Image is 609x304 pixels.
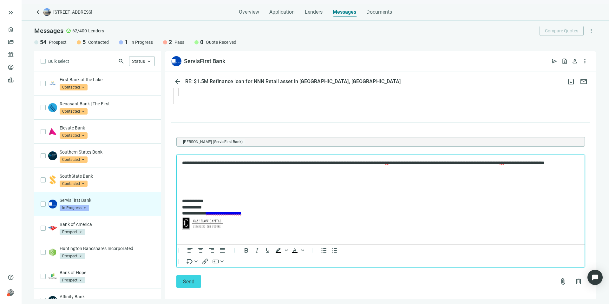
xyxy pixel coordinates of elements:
[88,28,104,34] span: Lenders
[48,58,69,65] span: Bulk select
[185,247,195,254] button: Align left
[60,181,88,187] span: Contacted
[217,247,228,254] button: Justify
[184,78,402,85] div: RE: $1.5M Refinance loan for NNN Retail asset in [GEOGRAPHIC_DATA], [GEOGRAPHIC_DATA]
[575,278,582,285] span: delete
[60,132,88,139] span: Contacted
[195,247,206,254] button: Align center
[48,248,57,257] img: bf02e6f3-ffdd-42ca-a75e-3ac6052026d6.png
[88,39,109,45] span: Contacted
[587,270,603,285] div: Open Intercom Messenger
[60,221,155,228] p: Bank of America
[176,275,201,288] button: Send
[289,247,305,254] div: Text color Black
[60,253,85,259] span: Prospect
[53,9,92,15] span: [STREET_ADDRESS]
[206,39,236,45] span: Quote Received
[180,139,245,145] span: Aaron Jones (ServisFirst Bank)
[8,289,14,296] span: person
[171,75,184,88] button: arrow_back
[185,258,200,265] button: Insert merge tag
[40,38,46,46] span: 54
[132,59,145,64] span: Status
[262,247,273,254] button: Underline
[60,269,155,276] p: Bank of Hope
[184,57,225,65] div: ServisFirst Bank
[171,56,181,66] img: 9befcb43-b915-4976-a15a-f488a0af449f
[48,127,57,136] img: d7c5138f-f154-4da0-801c-c82899dc9524
[551,58,558,64] span: send
[305,9,323,15] span: Lenders
[66,28,71,33] span: check_circle
[48,272,57,281] img: a875f2cc-f3b6-437c-a177-a5e10b6d28fb
[570,56,580,66] button: person
[34,8,42,16] a: keyboard_arrow_left
[567,78,575,85] span: archive
[146,58,152,64] span: keyboard_arrow_up
[572,58,578,64] span: person
[130,39,153,45] span: In Progress
[580,56,590,66] button: more_vert
[572,275,585,288] button: delete
[565,75,577,88] button: archive
[560,56,570,66] button: request_quote
[60,294,155,300] p: Affinity Bank
[48,224,57,233] img: 6a35f476-abac-457f-abaa-44b9f21779e3.png
[273,247,289,254] div: Background color Black
[577,75,590,88] button: mail
[241,247,252,254] button: Bold
[8,274,14,281] span: help
[588,28,594,34] span: more_vert
[183,139,243,145] span: [PERSON_NAME] (ServisFirst Bank)
[200,38,203,46] span: 0
[580,78,587,85] span: mail
[34,27,63,35] span: Messages
[7,9,15,17] button: keyboard_double_arrow_right
[60,101,155,107] p: Renasant Bank | The First
[118,58,124,64] span: search
[206,247,217,254] button: Align right
[48,103,57,112] img: 3e120cb6-ead1-4b0b-ae39-01cf7ea17a35
[549,56,560,66] button: send
[82,38,86,46] span: 5
[48,200,57,208] img: 9befcb43-b915-4976-a15a-f488a0af449f
[60,149,155,155] p: Southern States Bank
[48,79,57,88] img: 9ea8e6ff-3865-424a-bb84-3fe7442f0047
[333,9,356,15] span: Messages
[60,125,155,131] p: Elevate Bank
[252,247,262,254] button: Italic
[60,229,85,235] span: Prospect
[43,8,51,16] img: deal-logo
[366,9,392,15] span: Documents
[174,78,181,85] span: arrow_back
[60,197,155,203] p: ServisFirst Bank
[72,28,87,34] span: 62/400
[60,173,155,179] p: SouthState Bank
[60,205,89,211] span: In Progress
[174,39,184,45] span: Pass
[177,155,585,244] iframe: Rich Text Area
[200,258,211,265] button: Insert/edit link
[48,151,57,160] img: 1cce62d6-e8f6-46a1-b533-f4b00e61381d
[60,108,88,115] span: Contacted
[561,58,568,64] span: request_quote
[560,278,567,285] span: attach_file
[60,76,155,83] p: First Bank of the Lake
[540,26,584,36] button: Compare Quotes
[60,277,85,283] span: Prospect
[586,26,596,36] button: more_vert
[318,247,329,254] button: Bullet list
[169,38,172,46] span: 2
[8,51,12,58] span: account_balance
[60,84,88,90] span: Contacted
[557,275,570,288] button: attach_file
[269,9,295,15] span: Application
[329,247,340,254] button: Numbered list
[183,279,194,285] span: Send
[60,245,155,252] p: Huntington Bancshares Incorporated
[125,38,128,46] span: 1
[582,58,588,64] span: more_vert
